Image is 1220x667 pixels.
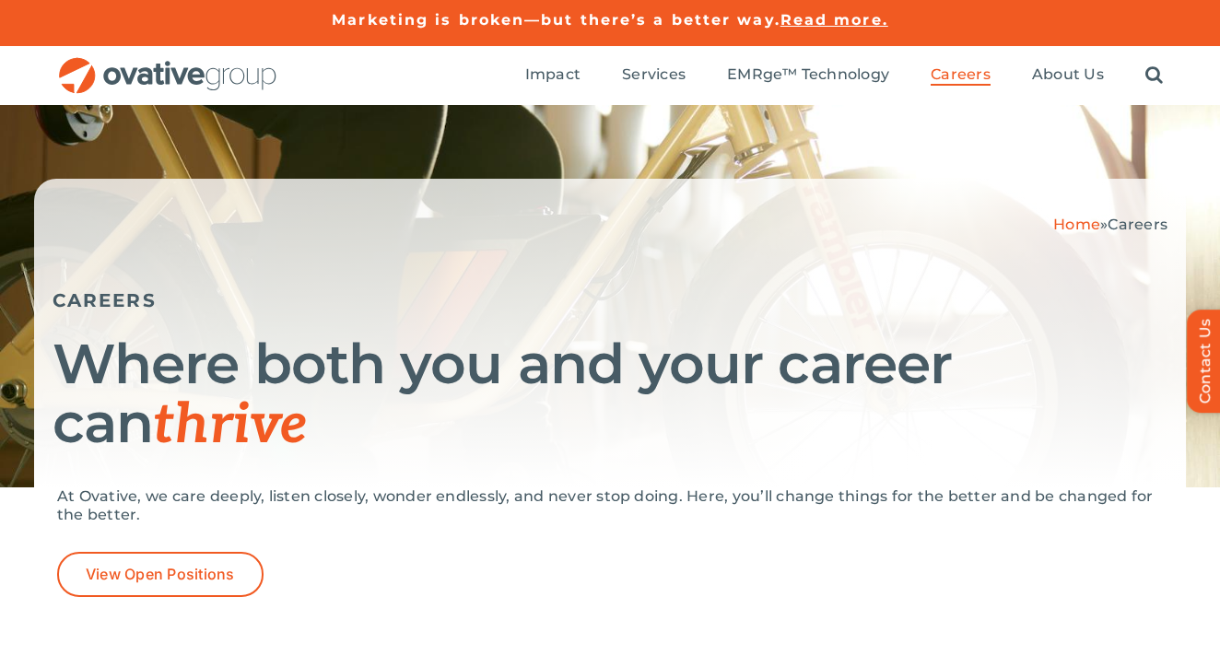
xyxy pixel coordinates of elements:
[86,566,235,583] span: View Open Positions
[57,55,278,73] a: OG_Full_horizontal_RGB
[931,65,991,84] span: Careers
[57,487,1163,524] p: At Ovative, we care deeply, listen closely, wonder endlessly, and never stop doing. Here, you’ll ...
[1053,216,1167,233] span: »
[525,65,581,84] span: Impact
[57,552,264,597] a: View Open Positions
[727,65,889,86] a: EMRge™ Technology
[153,392,307,459] span: thrive
[525,65,581,86] a: Impact
[53,289,1167,311] h5: CAREERS
[332,11,780,29] a: Marketing is broken—but there’s a better way.
[525,46,1163,105] nav: Menu
[727,65,889,84] span: EMRge™ Technology
[53,334,1167,455] h1: Where both you and your career can
[622,65,686,84] span: Services
[1053,216,1100,233] a: Home
[1145,65,1163,86] a: Search
[780,11,888,29] a: Read more.
[1032,65,1104,84] span: About Us
[1032,65,1104,86] a: About Us
[1108,216,1167,233] span: Careers
[931,65,991,86] a: Careers
[622,65,686,86] a: Services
